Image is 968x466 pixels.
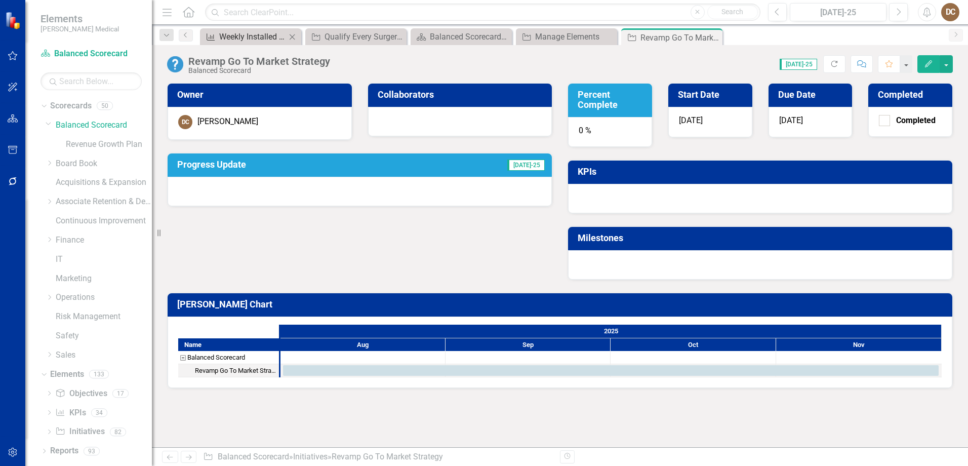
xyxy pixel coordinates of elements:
[56,215,152,227] a: Continuous Improvement
[56,292,152,303] a: Operations
[66,139,152,150] a: Revenue Growth Plan
[941,3,959,21] button: DC
[197,116,258,128] div: [PERSON_NAME]
[707,5,758,19] button: Search
[50,369,84,380] a: Elements
[413,30,509,43] a: Balanced Scorecard Welcome Page
[188,67,330,74] div: Balanced Scorecard
[56,311,152,323] a: Risk Management
[568,117,652,147] div: 0 %
[55,407,86,419] a: KPIs
[167,56,183,72] img: No Information
[778,90,846,100] h3: Due Date
[280,338,446,352] div: Aug
[205,4,760,21] input: Search ClearPoint...
[41,48,142,60] a: Balanced Scorecard
[332,452,443,461] div: Revamp Go To Market Strategy
[178,364,279,377] div: Revamp Go To Market Strategy
[177,299,946,309] h3: [PERSON_NAME] Chart
[110,428,126,436] div: 82
[56,330,152,342] a: Safety
[308,30,404,43] a: Qualify Every Surgery Center in Salesforce - (update Admin, competitive solution, incumbent, CXD)
[188,56,330,67] div: Revamp Go To Market Strategy
[41,25,119,33] small: [PERSON_NAME] Medical
[793,7,883,19] div: [DATE]-25
[283,365,939,376] div: Task: Start date: 2025-08-01 End date: 2025-11-30
[178,364,279,377] div: Task: Start date: 2025-08-01 End date: 2025-11-30
[89,370,109,379] div: 133
[779,115,803,125] span: [DATE]
[55,388,107,400] a: Objectives
[218,452,289,461] a: Balanced Scorecard
[721,8,743,16] span: Search
[178,338,279,351] div: Name
[878,90,946,100] h3: Completed
[97,102,113,110] div: 50
[446,338,611,352] div: Sep
[56,235,152,246] a: Finance
[325,30,404,43] div: Qualify Every Surgery Center in Salesforce - (update Admin, competitive solution, incumbent, CXD)
[56,158,152,170] a: Board Book
[177,90,346,100] h3: Owner
[56,273,152,285] a: Marketing
[178,351,279,364] div: Balanced Scorecard
[178,351,279,364] div: Task: Balanced Scorecard Start date: 2025-08-01 End date: 2025-08-02
[56,177,152,188] a: Acquisitions & Expansion
[790,3,886,21] button: [DATE]-25
[780,59,817,70] span: [DATE]-25
[578,167,946,177] h3: KPIs
[507,160,545,171] span: [DATE]-25
[112,389,129,398] div: 17
[50,100,92,112] a: Scorecards
[518,30,615,43] a: Manage Elements
[611,338,776,352] div: Oct
[293,452,328,461] a: Initiatives
[640,31,720,44] div: Revamp Go To Market Strategy
[41,13,119,25] span: Elements
[50,445,78,457] a: Reports
[178,115,192,129] div: DC
[187,351,245,364] div: Balanced Scorecard
[177,160,414,170] h3: Progress Update
[578,90,646,110] h3: Percent Complete
[203,30,286,43] a: Weekly Installed New Account Sales (YTD)
[56,254,152,265] a: IT
[535,30,615,43] div: Manage Elements
[776,338,942,352] div: Nov
[5,12,23,29] img: ClearPoint Strategy
[430,30,509,43] div: Balanced Scorecard Welcome Page
[56,196,152,208] a: Associate Retention & Development
[280,325,942,338] div: 2025
[91,408,107,417] div: 34
[195,364,276,377] div: Revamp Go To Market Strategy
[678,90,746,100] h3: Start Date
[219,30,286,43] div: Weekly Installed New Account Sales (YTD)
[55,426,104,438] a: Initiatives
[84,447,100,455] div: 93
[578,233,946,243] h3: Milestones
[679,115,703,125] span: [DATE]
[378,90,546,100] h3: Collaborators
[41,72,142,90] input: Search Below...
[56,120,152,131] a: Balanced Scorecard
[56,349,152,361] a: Sales
[203,451,552,463] div: » »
